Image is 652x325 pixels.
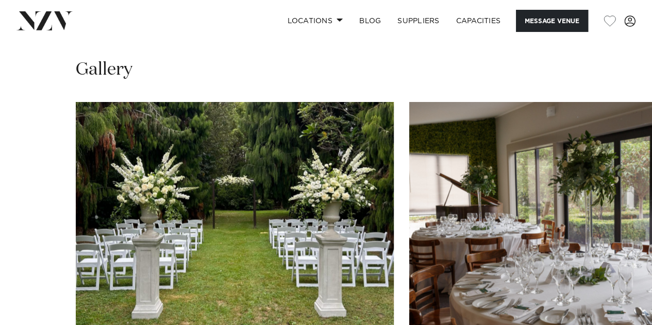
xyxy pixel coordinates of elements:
[76,58,132,81] h2: Gallery
[279,10,351,32] a: Locations
[16,11,73,30] img: nzv-logo.png
[351,10,389,32] a: BLOG
[448,10,509,32] a: Capacities
[516,10,588,32] button: Message Venue
[389,10,447,32] a: SUPPLIERS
